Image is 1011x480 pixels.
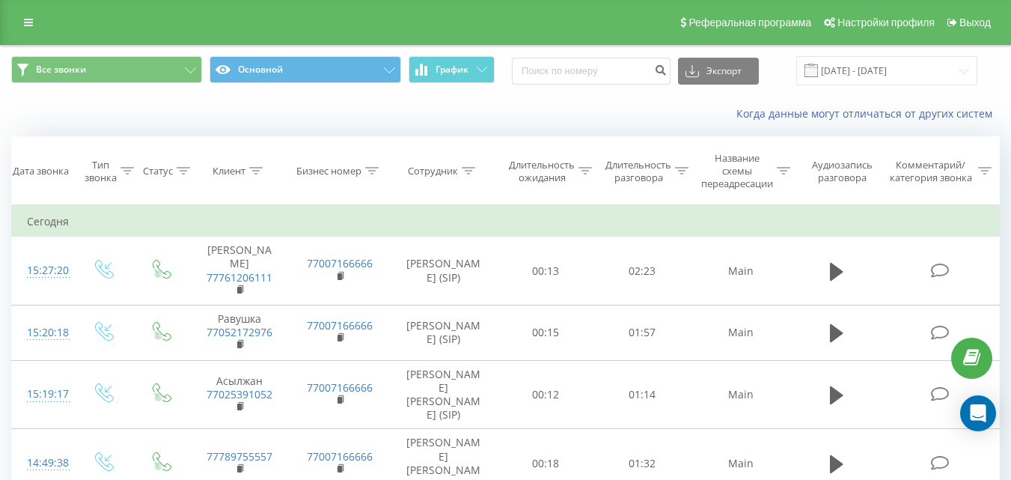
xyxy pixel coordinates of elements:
a: 77007166666 [307,256,373,270]
div: Комментарий/категория звонка [887,159,974,184]
td: [PERSON_NAME] (SIP) [390,306,498,361]
span: Все звонки [36,64,86,76]
td: Сегодня [12,207,1000,237]
a: Когда данные могут отличаться от других систем [736,106,1000,121]
td: [PERSON_NAME] [PERSON_NAME] (SIP) [390,360,498,429]
div: Сотрудник [408,165,458,177]
a: 77761206111 [207,270,272,285]
div: 14:49:38 [27,449,58,478]
div: Статус [143,165,173,177]
div: Длительность разговора [605,159,671,184]
a: 77789755557 [207,449,272,464]
div: Аудиозапись разговора [804,159,880,184]
td: Main [691,306,791,361]
span: Настройки профиля [837,16,935,28]
td: Main [691,360,791,429]
input: Поиск по номеру [512,58,671,85]
div: Длительность ожидания [509,159,575,184]
td: 02:23 [594,237,691,306]
div: 15:20:18 [27,318,58,347]
a: 77007166666 [307,318,373,332]
button: Все звонки [11,56,202,83]
td: 01:57 [594,306,691,361]
div: 15:27:20 [27,256,58,285]
td: [PERSON_NAME] (SIP) [390,237,498,306]
a: 77007166666 [307,449,373,464]
div: Бизнес номер [296,165,361,177]
span: Реферальная программа [688,16,811,28]
td: [PERSON_NAME] [189,237,290,306]
a: 77025391052 [207,387,272,401]
button: График [409,56,495,83]
td: Равушка [189,306,290,361]
td: 01:14 [594,360,691,429]
td: Асылжан [189,360,290,429]
td: Main [691,237,791,306]
div: Тип звонка [85,159,117,184]
a: 77007166666 [307,380,373,395]
div: 15:19:17 [27,380,58,409]
button: Основной [210,56,400,83]
td: 00:12 [498,360,594,429]
button: Экспорт [678,58,759,85]
span: Выход [959,16,991,28]
div: Клиент [213,165,245,177]
td: 00:15 [498,306,594,361]
a: 77052172976 [207,325,272,339]
div: Название схемы переадресации [701,152,773,190]
td: 00:13 [498,237,594,306]
div: Дата звонка [13,165,69,177]
div: Open Intercom Messenger [960,395,996,431]
span: График [436,64,468,75]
